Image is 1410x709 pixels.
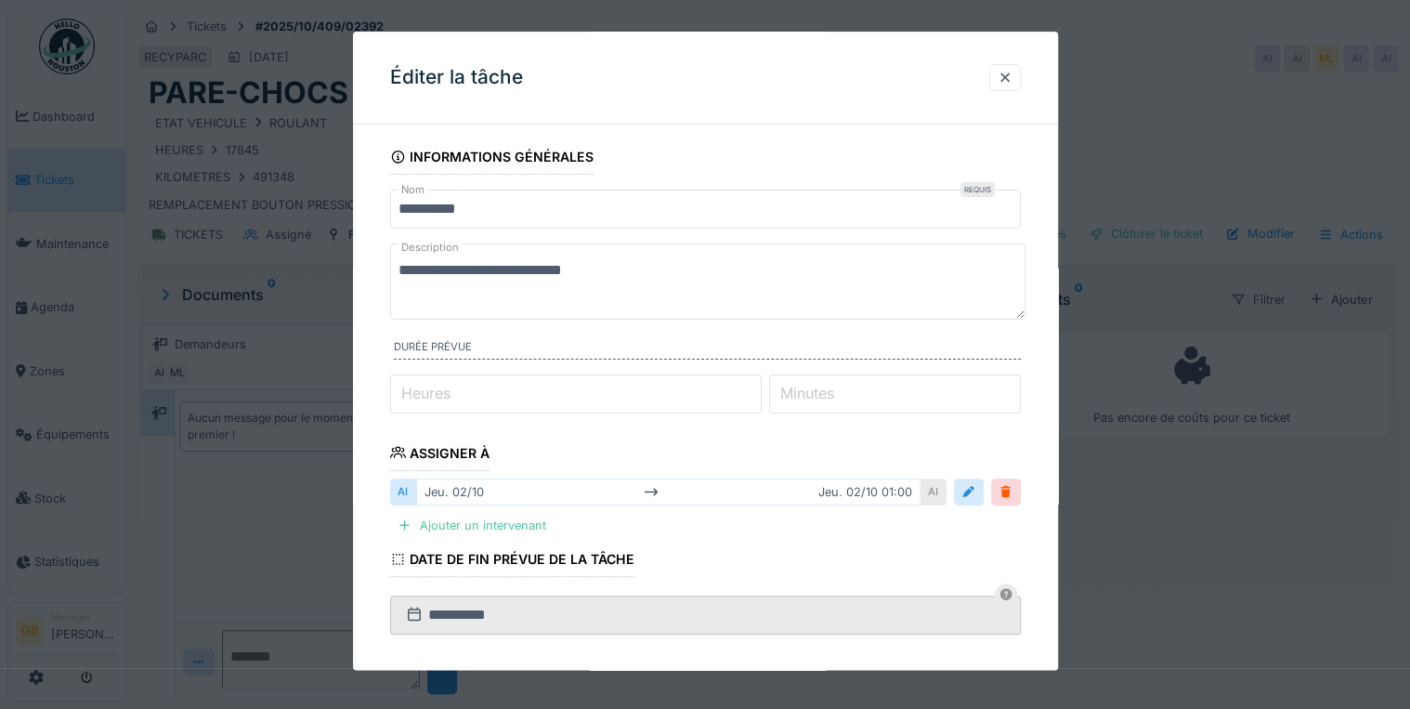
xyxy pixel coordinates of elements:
label: Description [398,236,463,259]
div: Requis [960,182,995,197]
label: Heures [398,382,454,404]
h3: Éditer la tâche [390,66,523,89]
div: Assigner à [390,440,490,471]
div: Informations générales [390,143,594,175]
div: AI [920,479,947,505]
div: Date de fin prévue de la tâche [390,545,635,577]
div: jeu. 02/10 jeu. 02/10 01:00 [416,479,920,505]
div: Ajouter un intervenant [390,513,554,538]
label: Durée prévue [394,339,1021,360]
label: Nom [398,182,428,198]
div: AI [390,479,416,505]
label: Minutes [777,382,838,404]
div: Formulaires [390,665,503,697]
